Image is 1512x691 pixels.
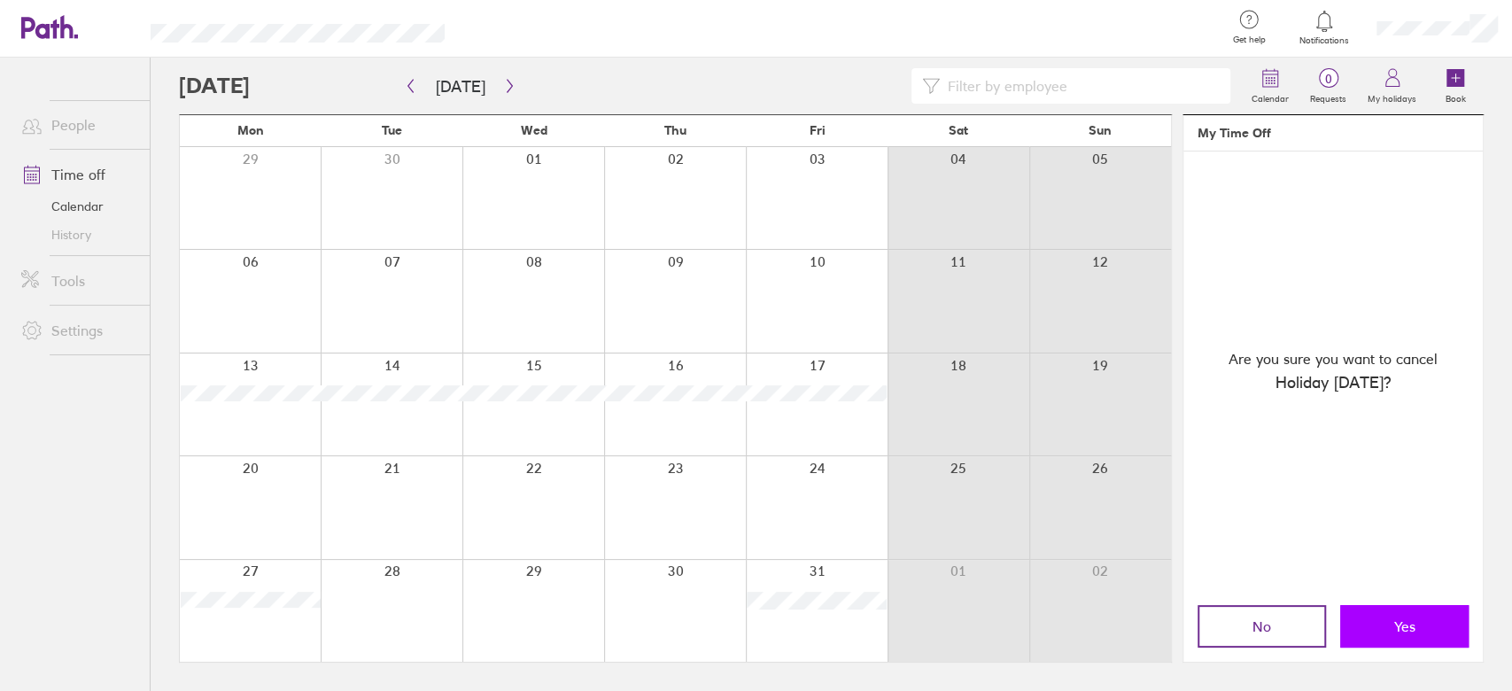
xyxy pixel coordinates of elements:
[1296,35,1353,46] span: Notifications
[1183,151,1483,591] div: Are you sure you want to cancel
[1241,58,1299,114] a: Calendar
[1299,89,1357,105] label: Requests
[949,123,968,137] span: Sat
[7,313,150,348] a: Settings
[1252,618,1271,634] span: No
[1435,89,1477,105] label: Book
[1183,115,1483,151] header: My Time Off
[7,192,150,221] a: Calendar
[7,221,150,249] a: History
[1357,89,1427,105] label: My holidays
[1340,605,1469,648] button: Yes
[1299,72,1357,86] span: 0
[422,72,500,101] button: [DATE]
[521,123,547,137] span: Wed
[1089,123,1112,137] span: Sun
[1241,89,1299,105] label: Calendar
[237,123,264,137] span: Mon
[1276,370,1392,395] span: Holiday [DATE] ?
[7,157,150,192] a: Time off
[664,123,686,137] span: Thu
[1299,58,1357,114] a: 0Requests
[1198,605,1326,648] button: No
[1221,35,1278,45] span: Get help
[1427,58,1484,114] a: Book
[809,123,825,137] span: Fri
[7,263,150,299] a: Tools
[1357,58,1427,114] a: My holidays
[7,107,150,143] a: People
[940,69,1220,103] input: Filter by employee
[1296,9,1353,46] a: Notifications
[1394,618,1415,634] span: Yes
[382,123,402,137] span: Tue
